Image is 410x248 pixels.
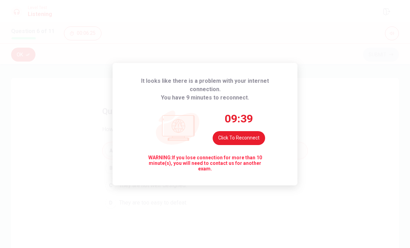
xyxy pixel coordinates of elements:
span: You have 9 minutes to reconnect. [161,94,249,102]
strong: WARNING: [148,155,172,160]
button: Click to reconnect [213,131,265,145]
span: If you lose connection for more than 10 minute(s), you will need to contact us for another exam. [145,155,265,171]
span: It looks like there is a problem with your internet connection. [126,77,284,94]
span: 09:39 [225,112,253,126]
